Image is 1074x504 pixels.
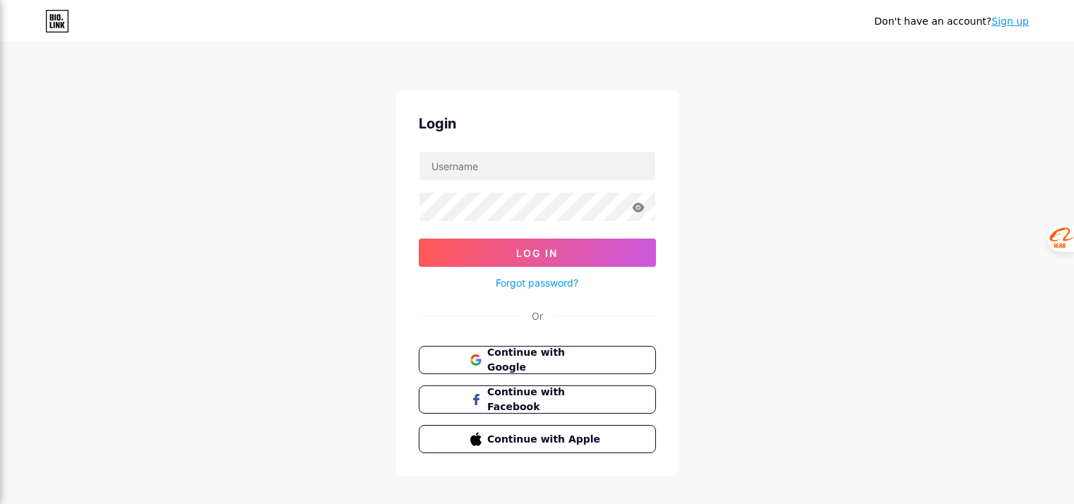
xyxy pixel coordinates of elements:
span: Continue with Facebook [487,385,604,414]
div: Or [532,308,543,323]
div: Login [419,113,656,134]
button: Continue with Facebook [419,385,656,414]
a: Sign up [991,16,1029,27]
input: Username [419,152,655,180]
button: Continue with Apple [419,425,656,453]
span: Continue with Apple [487,432,604,447]
a: Forgot password? [496,275,578,290]
div: Don't have an account? [874,14,1029,29]
span: Continue with Google [487,345,604,375]
span: Log In [516,247,558,259]
button: Log In [419,239,656,267]
button: Continue with Google [419,346,656,374]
